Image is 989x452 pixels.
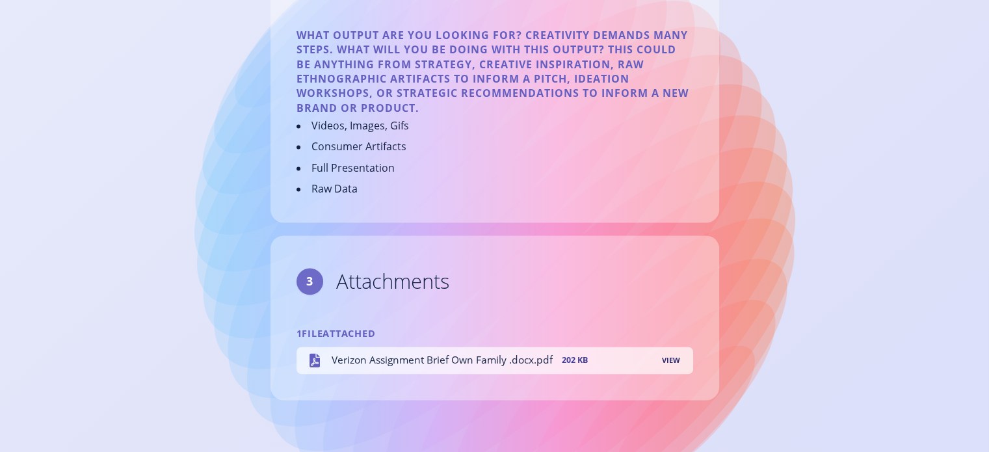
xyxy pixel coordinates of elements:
div: Attachments [336,271,449,291]
span: Verizon Assignment Brief Own Family .docx.pdf [332,353,553,367]
div: 1 file attached [297,327,693,340]
li: Raw Data [297,181,409,196]
a: Verizon Assignment Brief Own Family .docx.pdf202 KBView [297,347,693,374]
p: What output are you looking for? Creativity demands many steps. What will you be doing with this ... [297,28,693,115]
span: View [662,355,680,365]
li: Videos, Images, Gifs [297,118,409,133]
li: Consumer Artifacts [297,139,409,153]
li: Full Presentation [297,161,409,175]
span: 202 KB [562,354,653,366]
div: 3 [297,268,323,295]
